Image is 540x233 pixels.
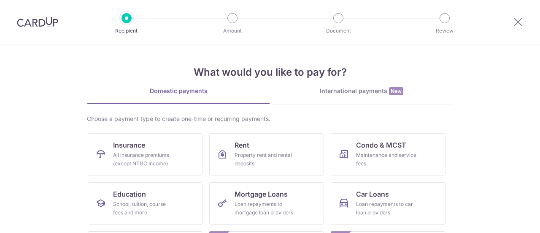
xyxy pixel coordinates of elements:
div: Property rent and rental deposits [235,151,295,168]
div: School, tuition, course fees and more [113,200,174,217]
div: Loan repayments to car loan providers [356,200,417,217]
div: Loan repayments to mortgage loan providers [235,200,295,217]
img: CardUp [17,17,58,27]
span: Car Loans [356,189,389,199]
a: EducationSchool, tuition, course fees and more [88,182,202,225]
iframe: Opens a widget where you can find more information [486,208,532,229]
p: Review [413,27,476,35]
a: Mortgage LoansLoan repayments to mortgage loan providers [209,182,324,225]
span: Rent [235,140,249,150]
span: Condo & MCST [356,140,406,150]
div: Domestic payments [87,87,270,95]
div: International payments [270,87,453,96]
p: Amount [201,27,264,35]
p: Recipient [95,27,158,35]
div: All insurance premiums (except NTUC Income) [113,151,174,168]
a: RentProperty rent and rental deposits [209,133,324,175]
h4: What would you like to pay for? [87,65,453,80]
div: Maintenance and service fees [356,151,417,168]
span: Education [113,189,146,199]
a: InsuranceAll insurance premiums (except NTUC Income) [88,133,202,175]
a: Condo & MCSTMaintenance and service fees [331,133,445,175]
span: Mortgage Loans [235,189,288,199]
span: New [389,87,403,95]
a: Car LoansLoan repayments to car loan providers [331,182,445,225]
p: Document [307,27,370,35]
div: Choose a payment type to create one-time or recurring payments. [87,115,453,123]
span: Insurance [113,140,145,150]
